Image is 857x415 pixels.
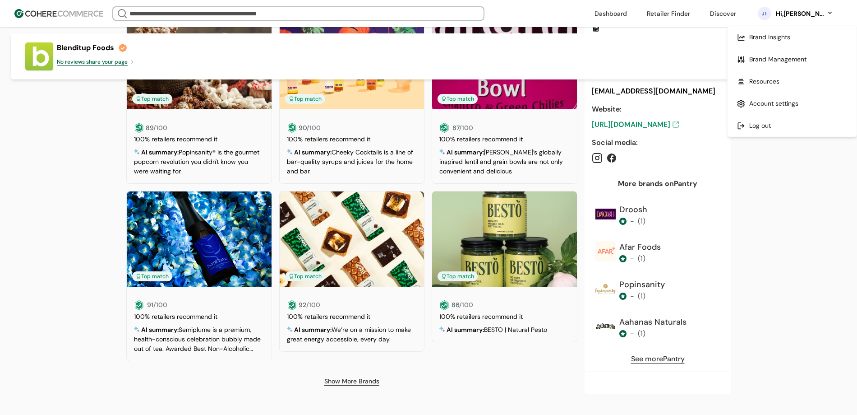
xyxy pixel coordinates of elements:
[324,377,379,386] a: Show More Brands
[592,238,723,271] a: Brand PhotoAfar Foods-(1)
[775,9,825,19] div: Hi, [PERSON_NAME]
[595,316,616,336] img: Brand Photo
[619,241,661,253] div: Afar Foods
[134,326,264,410] span: Semiplume is a premium, health-conscious celebration bubbly made out of tea. Awarded Best Non-Alc...
[638,253,645,264] div: ( 1 )
[619,204,647,216] div: Droosh
[630,291,634,302] div: -
[447,326,484,334] span: AI summary:
[484,326,547,334] span: BESTO | Natural Pesto
[630,216,634,227] div: -
[134,148,259,175] span: Popinsanity® is the gourmet popcorn revolution you didn't know you were waiting for.
[141,148,179,156] span: AI summary:
[630,328,634,339] div: -
[618,178,697,189] div: More brands on Pantry
[631,354,685,364] a: See morePantry
[439,148,563,175] span: [PERSON_NAME]’s globally inspired lentil and grain bowls are not only convenient and delicious
[592,119,723,130] a: [URL][DOMAIN_NAME]
[294,326,332,334] span: AI summary:
[294,148,332,156] span: AI summary:
[638,328,645,339] div: ( 1 )
[447,148,484,156] span: AI summary:
[638,291,645,302] div: ( 1 )
[287,148,413,175] span: Cheeky Cocktails is a line of bar-quality syrups and juices for the home and bar.
[595,241,616,261] img: Brand Photo
[592,200,723,234] a: Brand PhotoDroosh-(1)
[595,279,616,299] img: Brand Photo
[287,326,411,343] span: We’re on a mission to make great energy accessible, every day.
[775,9,834,19] button: Hi,[PERSON_NAME]
[592,312,723,346] a: Brand PhotoAahanas Naturals-(1)
[619,316,687,328] div: Aahanas Naturals
[14,9,103,18] img: Cohere Logo
[592,86,723,97] div: [EMAIL_ADDRESS][DOMAIN_NAME]
[592,137,723,148] div: Social media :
[595,204,616,224] img: Brand Photo
[592,275,723,309] a: Brand PhotoPopinsanity-(1)
[141,326,179,334] span: AI summary:
[638,216,645,227] div: ( 1 )
[619,279,665,291] div: Popinsanity
[592,104,723,115] div: Website :
[630,253,634,264] div: -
